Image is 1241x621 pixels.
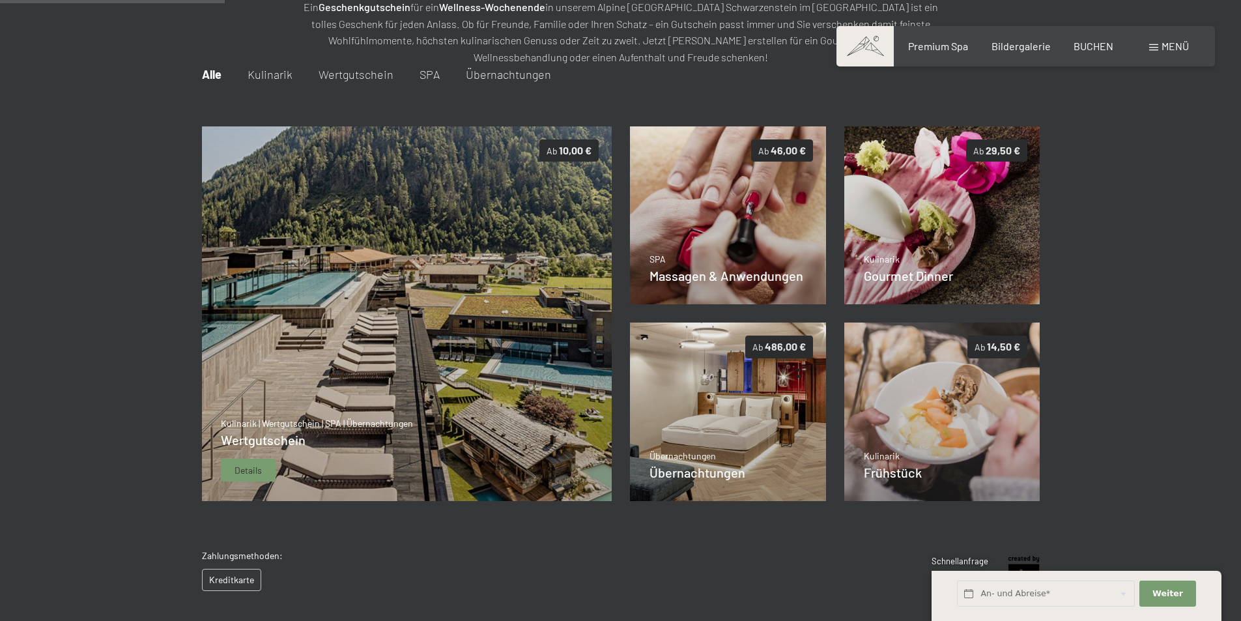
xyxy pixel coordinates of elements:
a: Bildergalerie [991,40,1051,52]
span: Schnellanfrage [932,556,988,566]
strong: Wellness-Wochenende [439,1,545,13]
strong: Geschenkgutschein [319,1,410,13]
a: BUCHEN [1074,40,1113,52]
a: Premium Spa [908,40,968,52]
span: Menü [1162,40,1189,52]
span: Weiter [1152,588,1183,599]
button: Weiter [1139,581,1195,607]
